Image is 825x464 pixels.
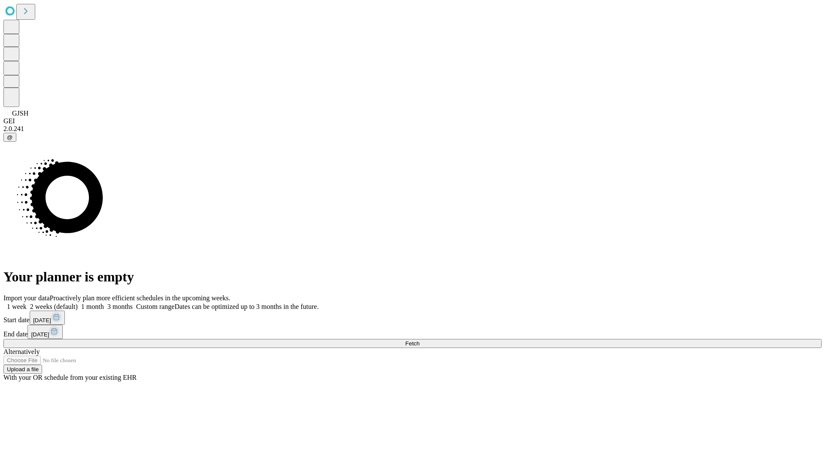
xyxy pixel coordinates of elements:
span: Fetch [405,340,419,347]
button: Fetch [3,339,822,348]
div: Start date [3,311,822,325]
button: @ [3,133,16,142]
span: @ [7,134,13,140]
span: Alternatively [3,348,40,355]
h1: Your planner is empty [3,269,822,285]
span: 3 months [107,303,133,310]
span: [DATE] [33,317,51,324]
span: GJSH [12,110,28,117]
div: GEI [3,117,822,125]
div: 2.0.241 [3,125,822,133]
button: [DATE] [27,325,63,339]
button: [DATE] [30,311,65,325]
span: Proactively plan more efficient schedules in the upcoming weeks. [50,294,230,302]
span: [DATE] [31,331,49,338]
span: 1 week [7,303,27,310]
span: Custom range [136,303,174,310]
div: End date [3,325,822,339]
span: 2 weeks (default) [30,303,78,310]
span: Import your data [3,294,50,302]
button: Upload a file [3,365,42,374]
span: With your OR schedule from your existing EHR [3,374,137,381]
span: Dates can be optimized up to 3 months in the future. [174,303,318,310]
span: 1 month [81,303,104,310]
